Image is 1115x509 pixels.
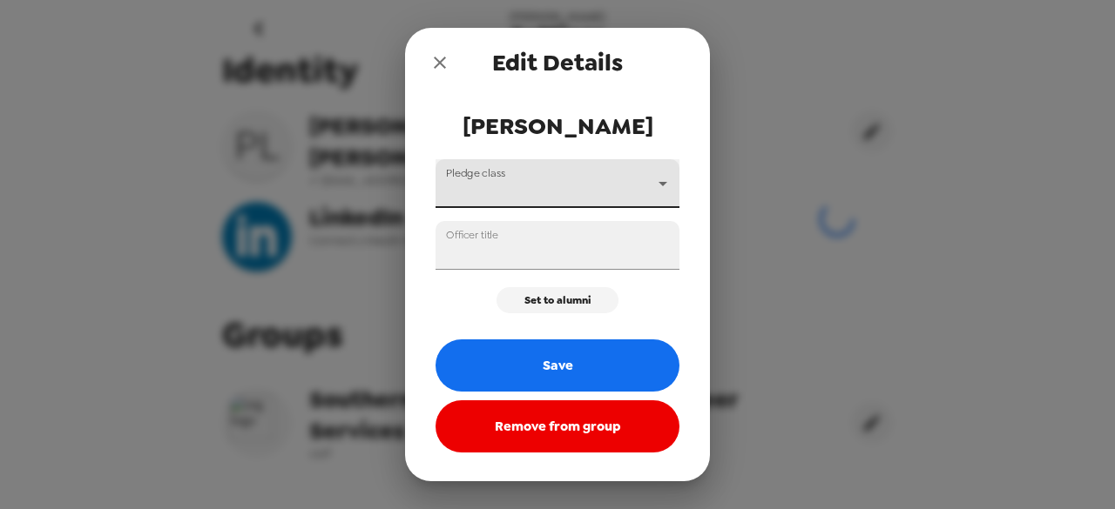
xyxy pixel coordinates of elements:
[446,165,505,180] label: Pledge class
[497,287,618,313] button: Set to alumni
[446,227,498,242] label: Officer title
[436,400,679,452] button: Remove from group
[492,47,623,78] span: Edit Details
[436,111,679,142] span: [PERSON_NAME]
[436,339,679,392] button: Save
[422,45,457,80] button: close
